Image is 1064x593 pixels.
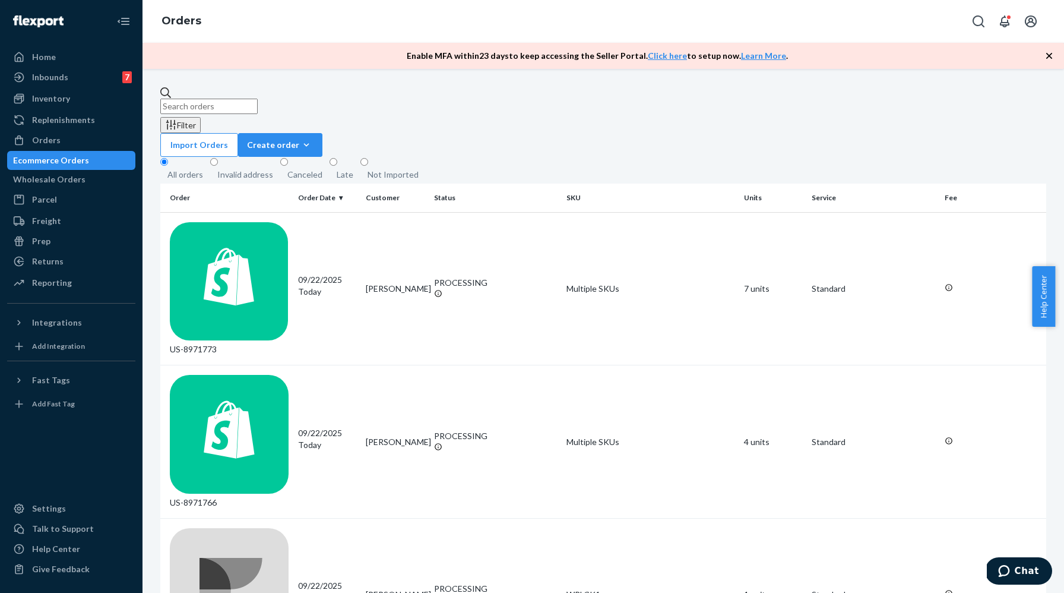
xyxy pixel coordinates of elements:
th: Service [807,184,940,212]
th: Order [160,184,293,212]
div: Fast Tags [32,374,70,386]
p: Enable MFA within 23 days to keep accessing the Seller Portal. to setup now. . [407,50,788,62]
a: Inventory [7,89,135,108]
a: Returns [7,252,135,271]
td: Multiple SKUs [562,212,739,365]
a: Click here [648,51,687,61]
div: Customer [366,193,424,203]
div: Prep [32,235,50,247]
div: Add Fast Tag [32,399,75,409]
div: Parcel [32,194,57,206]
button: Filter [160,117,201,133]
td: [PERSON_NAME] [361,212,429,365]
div: Add Integration [32,341,85,351]
a: Parcel [7,190,135,209]
a: Prep [7,232,135,251]
button: Integrations [7,313,135,332]
div: 7 [122,71,132,83]
input: All orders [160,158,168,166]
th: Status [429,184,562,212]
div: Invalid address [217,169,273,181]
div: Canceled [287,169,322,181]
input: Not Imported [360,158,368,166]
a: Home [7,48,135,67]
a: Freight [7,212,135,231]
div: Give Feedback [32,563,90,575]
button: Fast Tags [7,371,135,390]
a: Add Integration [7,337,135,356]
div: US-8971766 [170,375,289,509]
th: Fee [940,184,1046,212]
button: Open notifications [993,10,1016,33]
p: Today [298,439,356,451]
td: Multiple SKUs [562,365,739,519]
th: Units [739,184,807,212]
a: Learn More [741,51,786,61]
input: Invalid address [210,158,218,166]
td: 7 units [739,212,807,365]
div: Orders [32,134,61,146]
button: Give Feedback [7,560,135,579]
div: Help Center [32,543,80,555]
button: Import Orders [160,133,238,157]
a: Wholesale Orders [7,170,135,189]
a: Orders [161,14,201,27]
a: Settings [7,499,135,518]
div: All orders [167,169,203,181]
a: Add Fast Tag [7,395,135,414]
td: [PERSON_NAME] [361,365,429,519]
div: 09/22/2025 [298,274,356,298]
input: Search orders [160,99,258,114]
div: Late [337,169,353,181]
button: Create order [238,133,322,157]
div: Reporting [32,277,72,289]
div: Inbounds [32,71,68,83]
a: Replenishments [7,111,135,130]
div: Not Imported [368,169,419,181]
div: Ecommerce Orders [13,154,89,166]
div: Create order [247,139,313,151]
div: Wholesale Orders [13,174,85,185]
div: Inventory [32,93,70,105]
div: PROCESSING [434,277,558,289]
p: Standard [812,283,935,295]
p: Today [298,286,356,298]
th: Order Date [293,184,361,212]
div: 09/22/2025 [298,427,356,451]
a: Ecommerce Orders [7,151,135,170]
button: Talk to Support [7,519,135,538]
div: Freight [32,215,61,227]
div: Settings [32,503,66,515]
div: Home [32,51,56,63]
div: Integrations [32,317,82,329]
button: Close Navigation [112,10,135,33]
a: Reporting [7,273,135,292]
a: Orders [7,131,135,150]
input: Canceled [280,158,288,166]
div: Filter [165,119,196,131]
button: Open Search Box [967,10,990,33]
a: Inbounds7 [7,68,135,87]
div: Returns [32,256,64,267]
ol: breadcrumbs [152,4,211,39]
iframe: Opens a widget where you can chat to one of our agents [987,557,1052,587]
a: Help Center [7,540,135,559]
p: Standard [812,436,935,448]
img: Flexport logo [13,15,64,27]
input: Late [330,158,337,166]
div: Talk to Support [32,523,94,535]
div: Replenishments [32,114,95,126]
td: 4 units [739,365,807,519]
div: PROCESSING [434,430,558,442]
button: Help Center [1032,266,1055,327]
div: US-8971773 [170,222,289,356]
th: SKU [562,184,739,212]
button: Open account menu [1019,10,1043,33]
